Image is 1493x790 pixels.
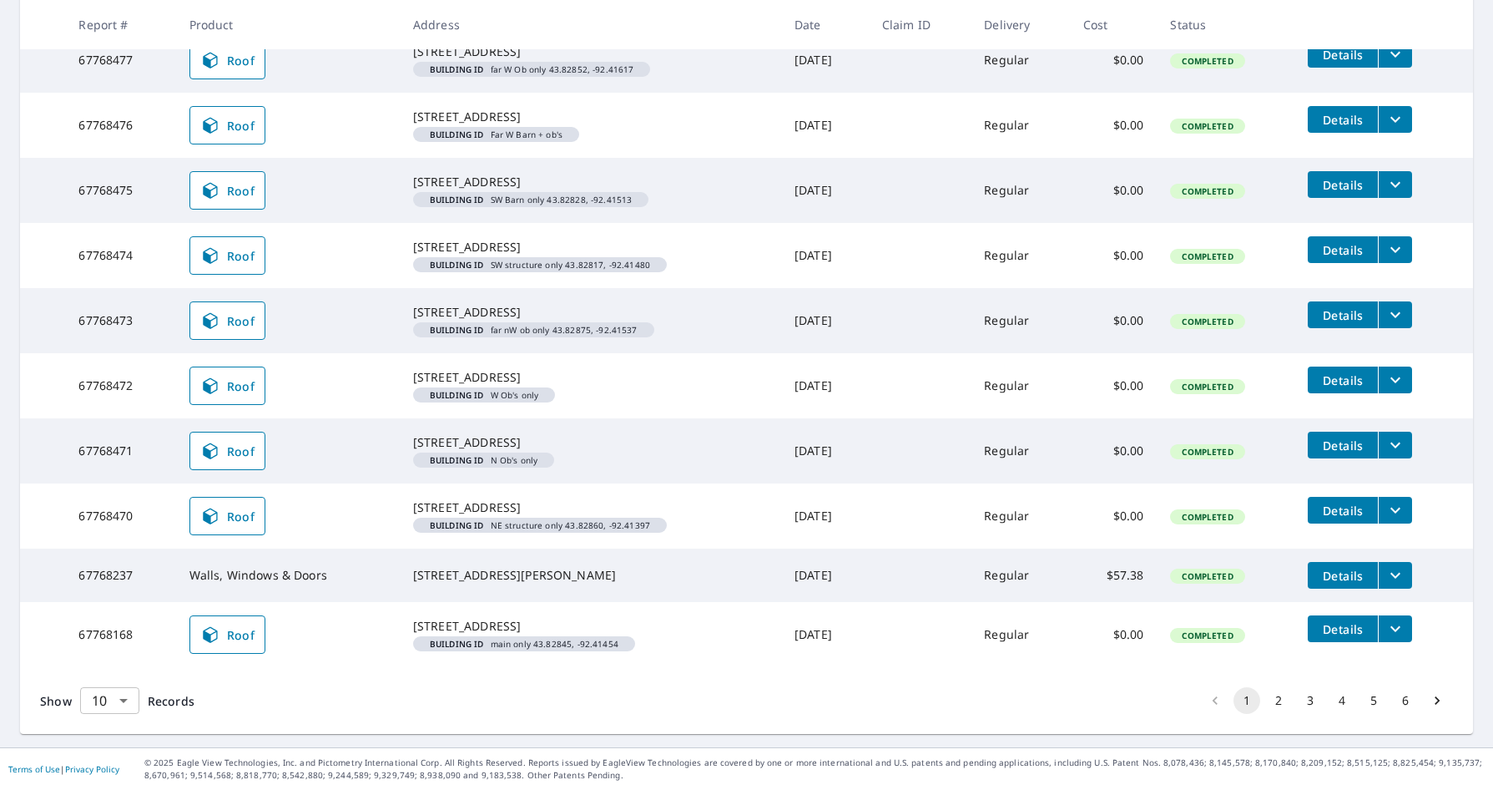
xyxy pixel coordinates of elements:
[1308,171,1378,198] button: detailsBtn-67768475
[1378,106,1412,133] button: filesDropdownBtn-67768476
[1329,687,1355,714] button: Go to page 4
[1378,367,1412,393] button: filesDropdownBtn-67768472
[144,757,1485,782] p: © 2025 Eagle View Technologies, Inc. and Pictometry International Corp. All Rights Reserved. Repo...
[781,28,869,93] td: [DATE]
[1378,236,1412,263] button: filesDropdownBtn-67768474
[781,158,869,223] td: [DATE]
[189,615,266,654] a: Roof
[1297,687,1324,714] button: Go to page 3
[1318,177,1368,193] span: Details
[65,158,175,223] td: 67768475
[65,353,175,418] td: 67768472
[1378,432,1412,458] button: filesDropdownBtn-67768471
[1070,484,1158,549] td: $0.00
[1172,55,1243,67] span: Completed
[189,171,266,210] a: Roof
[1308,497,1378,524] button: detailsBtn-67768470
[200,311,255,331] span: Roof
[413,43,768,60] div: [STREET_ADDRESS]
[200,246,255,266] span: Roof
[1172,185,1243,197] span: Completed
[971,93,1070,158] td: Regular
[430,130,484,139] em: Building ID
[1318,372,1368,388] span: Details
[420,640,628,648] span: main only 43.82845, -92.41454
[1318,112,1368,128] span: Details
[413,109,768,125] div: [STREET_ADDRESS]
[1070,223,1158,288] td: $0.00
[189,497,266,535] a: Roof
[430,521,484,529] em: Building ID
[413,434,768,451] div: [STREET_ADDRESS]
[200,376,255,396] span: Roof
[971,353,1070,418] td: Regular
[1318,307,1368,323] span: Details
[781,484,869,549] td: [DATE]
[1378,615,1412,642] button: filesDropdownBtn-67768168
[1308,562,1378,589] button: detailsBtn-67768237
[1172,381,1243,392] span: Completed
[413,304,768,321] div: [STREET_ADDRESS]
[1172,251,1243,262] span: Completed
[1172,511,1243,523] span: Completed
[1378,41,1412,68] button: filesDropdownBtn-67768477
[1070,418,1158,484] td: $0.00
[1378,497,1412,524] button: filesDropdownBtn-67768470
[189,41,266,79] a: Roof
[189,236,266,275] a: Roof
[420,130,572,139] span: Far W Barn + ob's
[1070,158,1158,223] td: $0.00
[781,549,869,602] td: [DATE]
[65,28,175,93] td: 67768477
[1308,367,1378,393] button: detailsBtn-67768472
[430,326,484,334] em: Building ID
[1318,242,1368,258] span: Details
[1308,236,1378,263] button: detailsBtn-67768474
[1070,353,1158,418] td: $0.00
[781,93,869,158] td: [DATE]
[420,456,547,464] span: N Ob's only
[971,549,1070,602] td: Regular
[1318,438,1368,453] span: Details
[1318,47,1368,63] span: Details
[1308,615,1378,642] button: detailsBtn-67768168
[781,288,869,353] td: [DATE]
[1070,288,1158,353] td: $0.00
[971,28,1070,93] td: Regular
[80,677,139,724] div: 10
[65,549,175,602] td: 67768237
[413,499,768,516] div: [STREET_ADDRESS]
[65,418,175,484] td: 67768471
[413,369,768,386] div: [STREET_ADDRESS]
[413,618,768,635] div: [STREET_ADDRESS]
[1318,621,1368,637] span: Details
[413,239,768,256] div: [STREET_ADDRESS]
[420,65,644,73] span: far W Ob only 43.82852, -92.41617
[430,391,484,399] em: Building ID
[176,549,400,602] td: Walls, Windows & Doors
[971,484,1070,549] td: Regular
[65,763,119,775] a: Privacy Policy
[1070,602,1158,667] td: $0.00
[1378,301,1412,328] button: filesDropdownBtn-67768473
[148,693,194,709] span: Records
[971,288,1070,353] td: Regular
[189,106,266,144] a: Roof
[781,353,869,418] td: [DATE]
[413,567,768,584] div: [STREET_ADDRESS][PERSON_NAME]
[1070,93,1158,158] td: $0.00
[80,687,139,714] div: Show 10 records
[1199,687,1453,714] nav: pagination navigation
[200,115,255,135] span: Roof
[971,418,1070,484] td: Regular
[1265,687,1292,714] button: Go to page 2
[200,180,255,200] span: Roof
[1172,570,1243,582] span: Completed
[1318,503,1368,519] span: Details
[1308,106,1378,133] button: detailsBtn-67768476
[971,602,1070,667] td: Regular
[1172,316,1243,327] span: Completed
[1233,687,1260,714] button: page 1
[1318,568,1368,584] span: Details
[8,764,119,774] p: |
